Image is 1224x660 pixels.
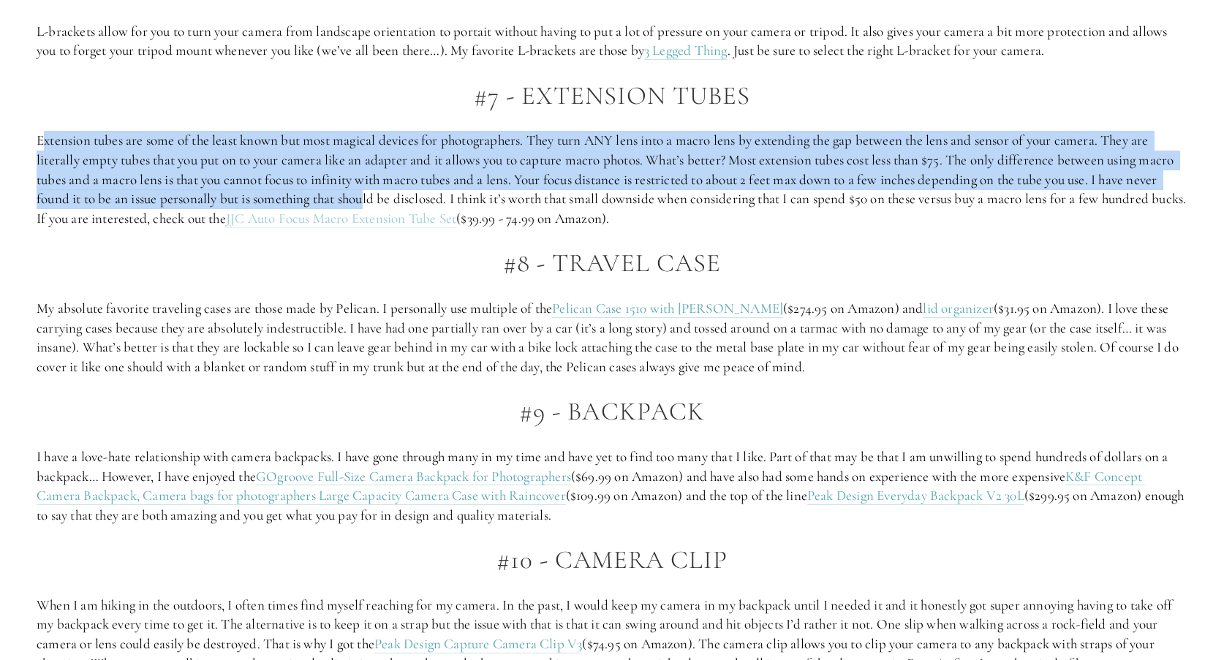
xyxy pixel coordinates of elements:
[37,249,1187,278] h2: #8 - Travel Case
[37,299,1187,376] p: My absolute favorite traveling cases are those made by Pelican. I personally use multiple of the ...
[37,468,1145,506] a: K&F Concept Camera Backpack, Camera bags for photographers Large Capacity Camera Case with Raincover
[552,300,783,318] a: Pelican Case 1510 with [PERSON_NAME]
[256,468,571,486] a: GOgroove Full-Size Camera Backpack for Photographers
[807,487,1024,505] a: Peak Design Everyday Backpack V2 30L
[374,635,582,653] a: Peak Design Capture Camera Clip V3
[37,22,1187,61] p: L-brackets allow for you to turn your camera from landscape orientation to portait without having...
[923,300,993,318] a: lid organizer
[644,42,728,60] a: 3 Legged Thing
[37,131,1187,228] p: Extension tubes are some of the least known but most magical devices for photographers. They turn...
[37,546,1187,574] h2: #10 - Camera clip
[37,447,1187,525] p: I have a love-hate relationship with camera backpacks. I have gone through many in my time and ha...
[37,82,1187,110] h2: #7 - Extension Tubes
[226,210,456,228] a: JJC Auto Focus Macro Extension Tube Set
[37,398,1187,426] h2: #9 - Backpack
